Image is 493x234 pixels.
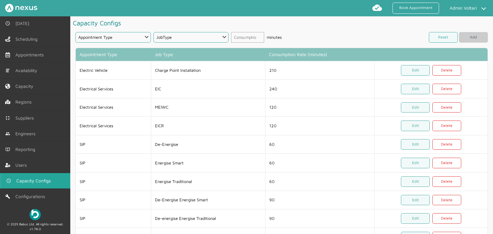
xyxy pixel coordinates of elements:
img: md-time.svg [6,178,11,183]
td: Energise Smart [151,154,265,172]
img: md-book.svg [5,147,10,152]
a: Edit [401,139,430,150]
a: Edit [401,213,430,224]
td: MEIWC [151,98,265,117]
span: Engineers [15,131,38,136]
td: 60 [265,172,374,191]
img: Nexus [5,4,37,12]
a: Delete [432,176,461,187]
td: De-energise Energise Traditional [151,209,265,228]
img: md-time.svg [5,21,10,26]
h1: Capacity Configs [73,16,490,29]
span: Capacity Configs [16,178,53,183]
img: md-people.svg [5,131,10,136]
td: SIP [76,209,151,228]
button: Reset [429,32,458,43]
td: EIC [151,79,265,98]
span: Capacity [15,84,36,89]
a: Delete [432,84,461,94]
td: Electric Vehicle [76,61,151,79]
a: Book Appointment [393,3,439,14]
td: De-Energise [151,135,265,154]
a: Delete [432,158,461,168]
a: Edit [401,176,430,187]
td: 240 [265,79,374,98]
span: Scheduling [15,37,40,42]
span: Configurations [15,194,48,199]
td: Electrical Services [76,98,151,117]
img: regions.left-menu.svg [5,99,10,104]
td: SIP [76,172,151,191]
span: Regions [15,99,34,104]
td: 120 [265,116,374,135]
td: 210 [265,61,374,79]
input: Consumption Rate [231,32,264,43]
td: Energise Traditional [151,172,265,191]
a: Edit [401,65,430,76]
a: Delete [432,102,461,113]
span: Appointments [15,52,46,57]
a: Edit [401,102,430,113]
span: Availability [15,68,40,73]
img: scheduling-left-menu.svg [5,37,10,42]
img: md-contract.svg [5,115,10,121]
a: Delete [432,213,461,224]
td: De-Energise Energise Smart [151,191,265,209]
td: 60 [265,154,374,172]
img: user-left-menu.svg [5,163,10,168]
a: Edit [401,121,430,131]
a: Delete [432,121,461,131]
a: Edit [401,84,430,94]
td: Charge Point Installation [151,61,265,79]
a: Edit [401,195,430,205]
th: Job Type [151,48,265,61]
span: minutes [267,35,282,40]
td: Electrical Services [76,79,151,98]
span: Users [15,163,29,168]
a: Delete [432,65,461,76]
img: appointments-left-menu.svg [5,52,10,57]
img: md-list.svg [5,68,10,73]
img: md-cloud-done.svg [372,3,382,13]
a: Edit [401,158,430,168]
img: md-build.svg [5,194,10,199]
a: Delete [432,195,461,205]
img: capacity-left-menu.svg [5,84,10,89]
th: Appointment Type [76,48,151,61]
span: Suppliers [15,115,36,121]
span: [DATE] [15,21,32,26]
td: SIP [76,154,151,172]
td: SIP [76,191,151,209]
td: 90 [265,191,374,209]
img: Beboc Logo [30,209,41,220]
td: 120 [265,98,374,117]
a: Delete [432,139,461,150]
span: Reporting [15,147,38,152]
td: SIP [76,135,151,154]
td: EICR [151,116,265,135]
td: 90 [265,209,374,228]
td: 60 [265,135,374,154]
button: Add [459,32,488,43]
th: Consumption Rate (minutes) [265,48,374,61]
td: Electrical Services [76,116,151,135]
